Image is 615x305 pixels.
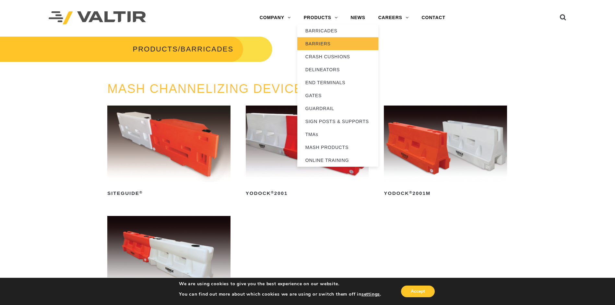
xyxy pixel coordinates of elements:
[246,106,369,182] img: Yodock 2001 Water Filled Barrier and Barricade
[384,106,507,198] a: Yodock®2001M
[179,291,381,297] p: You can find out more about which cookies we are using or switch them off in .
[49,11,146,25] img: Valtir
[297,63,378,76] a: DELINEATORS
[246,106,369,198] a: Yodock®2001
[297,24,378,37] a: BARRICADES
[246,188,369,198] h2: Yodock 2001
[297,115,378,128] a: SIGN POSTS & SUPPORTS
[297,11,344,24] a: PRODUCTS
[401,286,435,297] button: Accept
[297,141,378,154] a: MASH PRODUCTS
[297,102,378,115] a: GUARDRAIL
[297,37,378,50] a: BARRIERS
[139,190,143,194] sup: ®
[372,11,415,24] a: CAREERS
[271,190,274,194] sup: ®
[179,281,381,287] p: We are using cookies to give you the best experience on our website.
[384,188,507,198] h2: Yodock 2001M
[107,106,231,198] a: SiteGuide®
[133,45,178,53] a: PRODUCTS
[344,11,372,24] a: NEWS
[415,11,452,24] a: CONTACT
[297,76,378,89] a: END TERMINALS
[253,11,297,24] a: COMPANY
[181,45,233,53] span: BARRICADES
[297,50,378,63] a: CRASH CUSHIONS
[297,128,378,141] a: TMAs
[297,89,378,102] a: GATES
[409,190,412,194] sup: ®
[107,82,312,96] a: MASH CHANNELIZING DEVICES
[297,154,378,167] a: ONLINE TRAINING
[361,291,380,297] button: settings
[107,188,231,198] h2: SiteGuide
